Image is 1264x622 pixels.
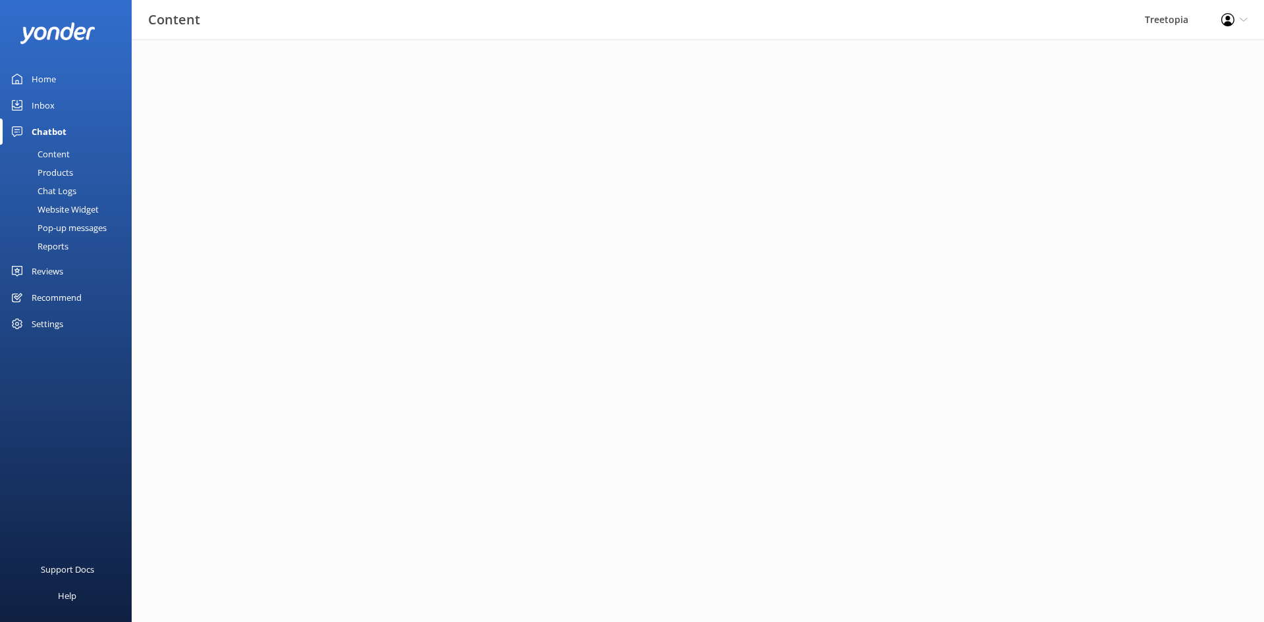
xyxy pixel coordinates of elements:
[32,66,56,92] div: Home
[32,284,82,311] div: Recommend
[41,556,94,583] div: Support Docs
[32,258,63,284] div: Reviews
[8,182,76,200] div: Chat Logs
[8,237,68,255] div: Reports
[8,219,132,237] a: Pop-up messages
[8,145,70,163] div: Content
[20,22,95,44] img: yonder-white-logo.png
[58,583,76,609] div: Help
[8,200,132,219] a: Website Widget
[32,92,55,118] div: Inbox
[8,145,132,163] a: Content
[8,237,132,255] a: Reports
[8,200,99,219] div: Website Widget
[148,9,200,30] h3: Content
[32,311,63,337] div: Settings
[8,182,132,200] a: Chat Logs
[8,163,132,182] a: Products
[8,219,107,237] div: Pop-up messages
[8,163,73,182] div: Products
[32,118,66,145] div: Chatbot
